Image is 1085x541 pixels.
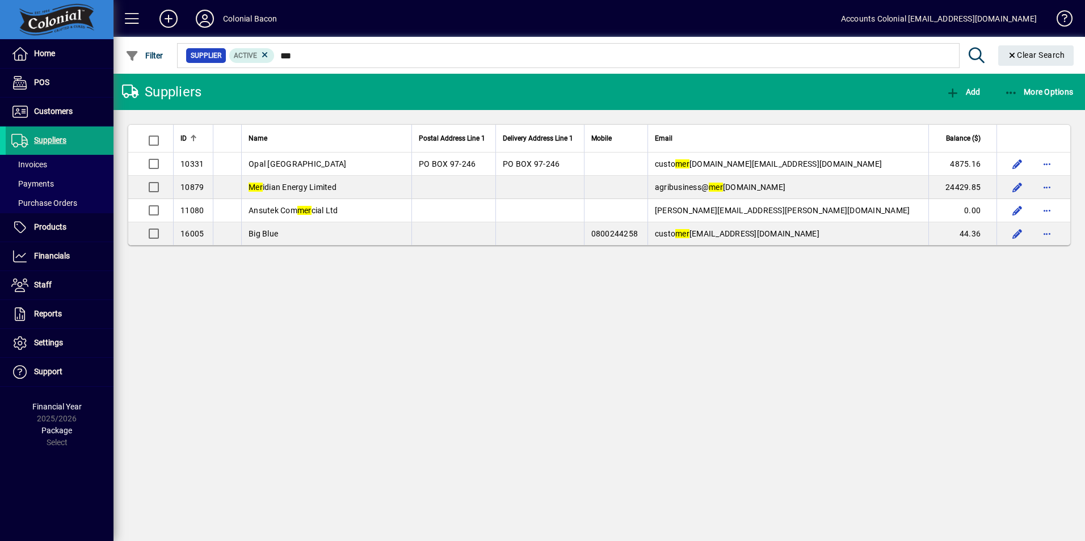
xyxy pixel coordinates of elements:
[187,9,223,29] button: Profile
[1007,50,1065,60] span: Clear Search
[6,40,113,68] a: Home
[1038,225,1056,243] button: More options
[6,242,113,270] a: Financials
[180,206,204,215] span: 11080
[34,338,63,347] span: Settings
[943,82,983,102] button: Add
[936,132,991,145] div: Balance ($)
[591,132,641,145] div: Mobile
[150,9,187,29] button: Add
[6,155,113,174] a: Invoices
[234,52,257,60] span: Active
[419,159,476,168] span: PO BOX 97-246
[249,132,267,145] span: Name
[675,229,689,238] em: mer
[655,132,922,145] div: Email
[229,48,275,63] mat-chip: Activation Status: Active
[6,213,113,242] a: Products
[123,45,166,66] button: Filter
[1008,178,1027,196] button: Edit
[6,358,113,386] a: Support
[928,222,996,245] td: 44.36
[180,183,204,192] span: 10879
[191,50,221,61] span: Supplier
[6,98,113,126] a: Customers
[34,78,49,87] span: POS
[180,159,204,168] span: 10331
[1038,201,1056,219] button: More options
[503,132,573,145] span: Delivery Address Line 1
[591,229,638,238] span: 0800244258
[928,176,996,199] td: 24429.85
[655,159,882,168] span: custo [DOMAIN_NAME][EMAIL_ADDRESS][DOMAIN_NAME]
[946,132,981,145] span: Balance ($)
[419,132,485,145] span: Postal Address Line 1
[841,10,1037,28] div: Accounts Colonial [EMAIL_ADDRESS][DOMAIN_NAME]
[6,300,113,328] a: Reports
[503,159,560,168] span: PO BOX 97-246
[11,179,54,188] span: Payments
[180,229,204,238] span: 16005
[249,159,347,168] span: Opal [GEOGRAPHIC_DATA]
[249,183,337,192] span: idian Energy Limited
[1002,82,1076,102] button: More Options
[249,183,263,192] em: Mer
[34,309,62,318] span: Reports
[1008,155,1027,173] button: Edit
[946,87,980,96] span: Add
[1038,155,1056,173] button: More options
[1008,225,1027,243] button: Edit
[709,183,723,192] em: mer
[34,136,66,145] span: Suppliers
[6,69,113,97] a: POS
[34,222,66,231] span: Products
[34,251,70,260] span: Financials
[180,132,206,145] div: ID
[655,229,819,238] span: custo [EMAIL_ADDRESS][DOMAIN_NAME]
[1038,178,1056,196] button: More options
[6,271,113,299] a: Staff
[998,45,1074,66] button: Clear
[41,426,72,435] span: Package
[6,174,113,193] a: Payments
[655,183,785,192] span: agribusiness@ [DOMAIN_NAME]
[32,402,82,411] span: Financial Year
[928,199,996,222] td: 0.00
[249,132,405,145] div: Name
[249,206,338,215] span: Ansutek Com cial Ltd
[1004,87,1074,96] span: More Options
[675,159,689,168] em: mer
[34,107,73,116] span: Customers
[223,10,277,28] div: Colonial Bacon
[180,132,187,145] span: ID
[591,132,612,145] span: Mobile
[6,193,113,213] a: Purchase Orders
[655,132,672,145] span: Email
[122,83,201,101] div: Suppliers
[11,198,77,208] span: Purchase Orders
[125,51,163,60] span: Filter
[1008,201,1027,219] button: Edit
[928,153,996,176] td: 4875.16
[297,206,312,215] em: mer
[6,329,113,357] a: Settings
[249,229,278,238] span: Big Blue
[34,49,55,58] span: Home
[34,280,52,289] span: Staff
[1048,2,1071,39] a: Knowledge Base
[655,206,910,215] span: [PERSON_NAME][EMAIL_ADDRESS][PERSON_NAME][DOMAIN_NAME]
[11,160,47,169] span: Invoices
[34,367,62,376] span: Support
